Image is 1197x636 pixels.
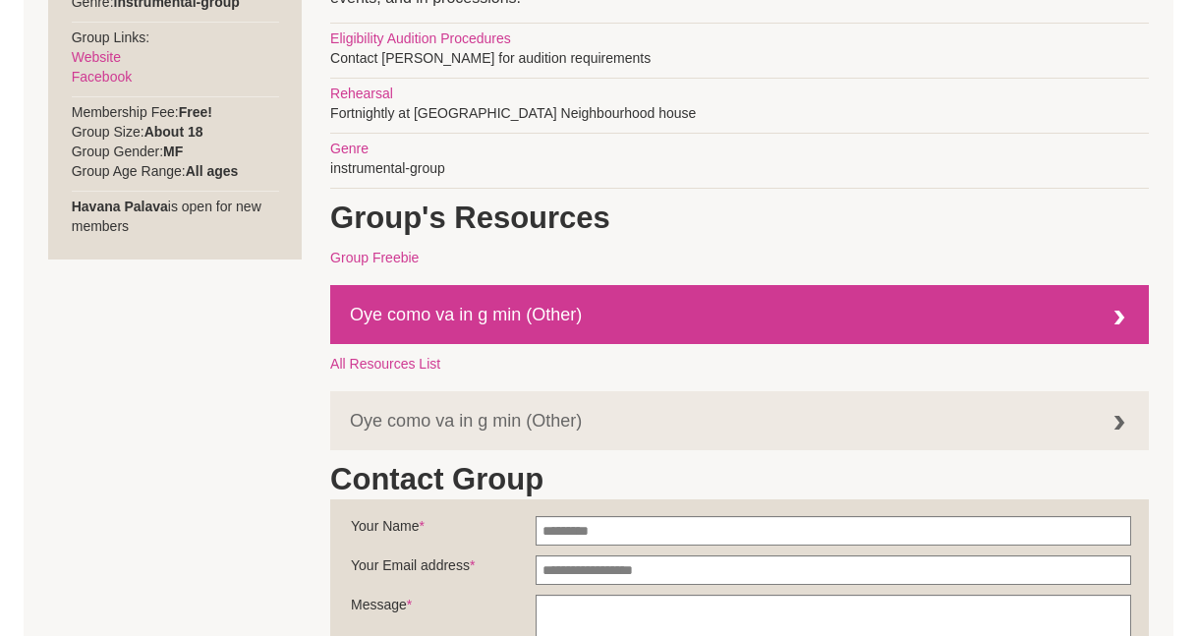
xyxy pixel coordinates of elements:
h1: Contact Group [330,460,1149,499]
div: Eligibility Audition Procedures [330,29,1149,48]
div: Genre [330,139,1149,158]
a: Oye como va in g min (Other) [330,391,1149,450]
label: Your Email address [351,555,536,585]
strong: Havana Palava [72,199,168,214]
label: Your Name [351,516,536,546]
strong: MF [163,144,183,159]
div: All Resources List [330,354,1149,374]
strong: Free! [179,104,212,120]
a: Oye como va in g min (Other) [330,285,1149,344]
div: Rehearsal [330,84,1149,103]
strong: About 18 [144,124,203,140]
label: Message [351,595,536,624]
div: Group Freebie [330,248,1149,267]
h1: Group's Resources [330,199,1149,238]
a: Website [72,49,121,65]
strong: All ages [186,163,239,179]
a: Facebook [72,69,132,85]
